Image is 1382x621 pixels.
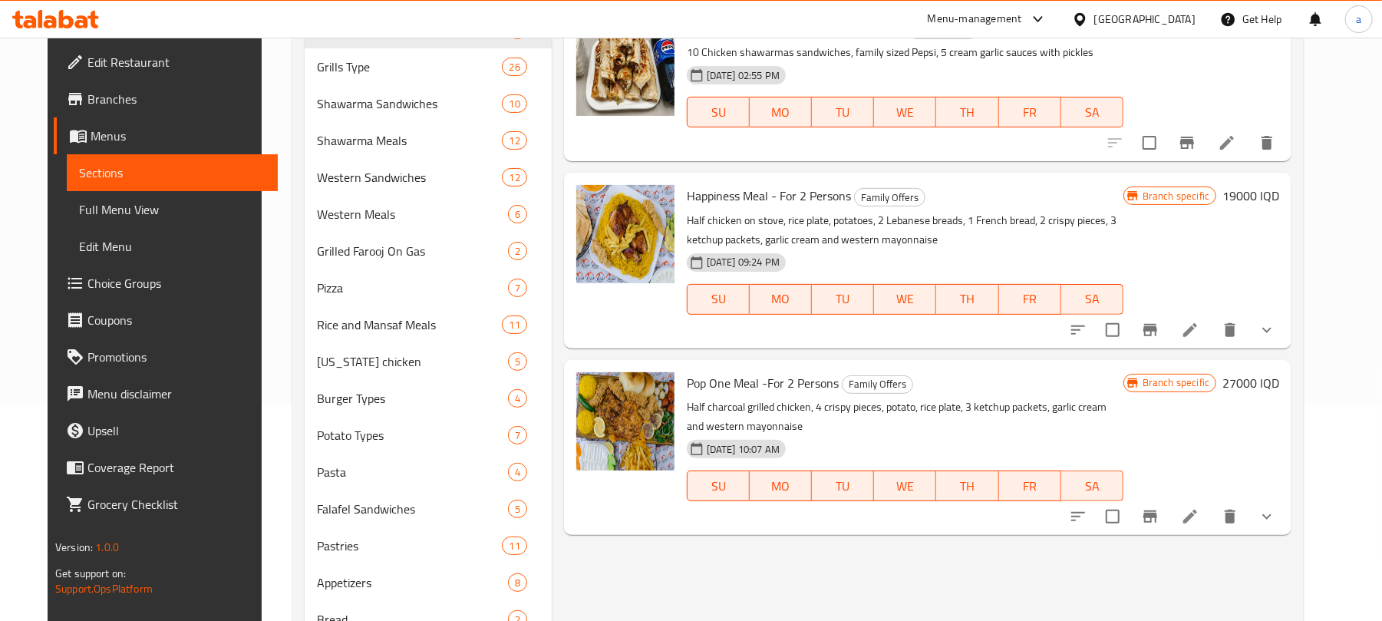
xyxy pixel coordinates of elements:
[1060,498,1097,535] button: sort-choices
[576,185,675,283] img: Happiness Meal - For 2 Persons
[503,539,526,553] span: 11
[509,502,526,517] span: 5
[936,471,998,501] button: TH
[1005,475,1055,497] span: FR
[1136,189,1215,203] span: Branch specific
[818,101,868,124] span: TU
[305,48,551,85] div: Grills Type26
[509,391,526,406] span: 4
[1067,288,1117,310] span: SA
[317,463,507,481] span: Pasta
[1212,312,1248,348] button: delete
[1222,18,1279,39] h6: 35000 IQD
[305,196,551,233] div: Western Meals6
[317,58,502,76] div: Grills Type
[1067,475,1117,497] span: SA
[1097,500,1129,533] span: Select to update
[87,348,266,366] span: Promotions
[1169,124,1206,161] button: Branch-specific-item
[79,237,266,256] span: Edit Menu
[54,486,279,523] a: Grocery Checklist
[317,500,507,518] span: Falafel Sandwiches
[305,233,551,269] div: Grilled Farooj On Gas2
[317,205,507,223] span: Western Meals
[317,315,502,334] div: Rice and Mansaf Meals
[750,97,812,127] button: MO
[874,471,936,501] button: WE
[1222,185,1279,206] h6: 19000 IQD
[1067,101,1117,124] span: SA
[509,281,526,296] span: 7
[999,284,1061,315] button: FR
[1061,97,1123,127] button: SA
[694,475,744,497] span: SU
[305,122,551,159] div: Shawarma Meals12
[305,417,551,454] div: Potato Types7
[880,101,930,124] span: WE
[854,188,925,206] div: Family Offers
[1132,312,1169,348] button: Branch-specific-item
[317,426,507,444] div: Potato Types
[1136,375,1215,390] span: Branch specific
[855,189,925,206] span: Family Offers
[508,242,527,260] div: items
[1248,312,1285,348] button: show more
[694,101,744,124] span: SU
[701,255,786,269] span: [DATE] 09:24 PM
[87,385,266,403] span: Menu disclaimer
[317,389,507,408] div: Burger Types
[1061,284,1123,315] button: SA
[87,495,266,514] span: Grocery Checklist
[508,500,527,518] div: items
[701,68,786,83] span: [DATE] 02:55 PM
[55,563,126,583] span: Get support on:
[305,527,551,564] div: Pastries11
[694,288,744,310] span: SU
[687,211,1123,249] p: Half chicken on stove, rice plate, potatoes, 2 Lebanese breads, 1 French bread, 2 crispy pieces, ...
[687,398,1123,436] p: Half charcoal grilled chicken, 4 crispy pieces, potato, rice plate, 3 ketchup packets, garlic cre...
[509,355,526,369] span: 5
[317,279,507,297] span: Pizza
[67,228,279,265] a: Edit Menu
[502,537,526,555] div: items
[812,284,874,315] button: TU
[54,44,279,81] a: Edit Restaurant
[503,170,526,185] span: 12
[508,463,527,481] div: items
[942,101,992,124] span: TH
[874,284,936,315] button: WE
[502,315,526,334] div: items
[87,421,266,440] span: Upsell
[936,97,998,127] button: TH
[317,573,507,592] div: Appetizers
[317,242,507,260] span: Grilled Farooj On Gas
[928,10,1022,28] div: Menu-management
[509,207,526,222] span: 6
[687,284,750,315] button: SU
[1181,321,1199,339] a: Edit menu item
[317,94,502,113] span: Shawarma Sandwiches
[87,311,266,329] span: Coupons
[999,471,1061,501] button: FR
[503,97,526,111] span: 10
[67,154,279,191] a: Sections
[750,284,812,315] button: MO
[508,573,527,592] div: items
[317,168,502,187] span: Western Sandwiches
[305,343,551,380] div: [US_STATE] chicken5
[508,279,527,297] div: items
[1248,498,1285,535] button: show more
[842,375,913,394] div: Family Offers
[79,164,266,182] span: Sections
[55,537,93,557] span: Version:
[54,302,279,339] a: Coupons
[942,475,992,497] span: TH
[1060,312,1097,348] button: sort-choices
[687,43,1123,62] p: 10 Chicken shawarmas sandwiches, family sized Pepsi, 5 cream garlic sauces with pickles
[874,97,936,127] button: WE
[87,53,266,71] span: Edit Restaurant
[508,352,527,371] div: items
[1258,321,1276,339] svg: Show Choices
[509,576,526,590] span: 8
